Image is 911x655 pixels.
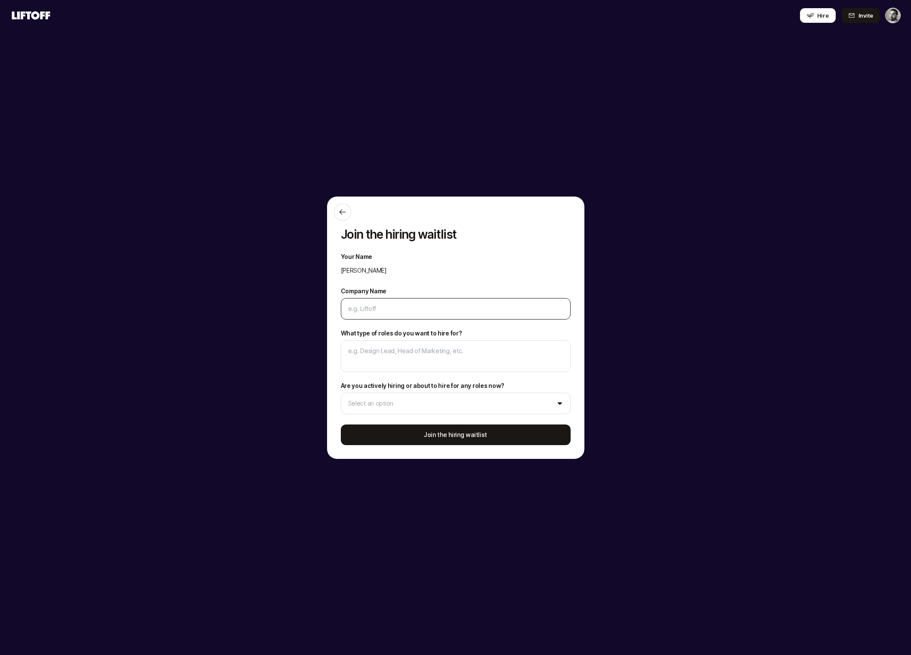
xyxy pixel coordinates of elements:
[341,286,387,296] label: Company Name
[442,323,469,332] span: Searches
[859,11,873,20] span: Invite
[341,252,571,262] p: Your Name
[477,320,520,335] a: People
[391,320,434,335] a: Home
[434,320,477,335] a: Searches
[488,323,509,332] span: People
[404,323,421,332] span: Home
[341,424,571,445] button: Join the hiring waitlist
[341,265,571,276] p: [PERSON_NAME]
[817,11,829,20] span: Hire
[886,8,900,23] img: Imran Sobh
[341,381,504,391] label: Are you actively hiring or about to hire for any roles now?
[800,8,836,23] button: Hire
[841,8,880,23] button: Invite
[341,328,571,338] label: What type of roles do you want to hire for?
[348,304,563,314] input: e.g. Liftoff
[341,228,571,241] p: Join the hiring waitlist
